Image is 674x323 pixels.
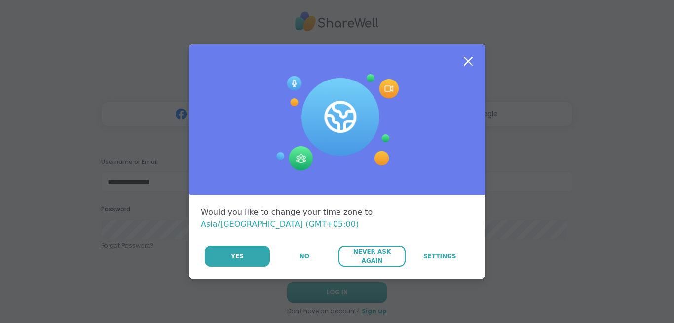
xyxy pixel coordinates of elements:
span: Yes [231,252,244,261]
button: Yes [205,246,270,267]
a: Settings [407,246,473,267]
button: Never Ask Again [338,246,405,267]
div: Would you like to change your time zone to [201,206,473,230]
span: Settings [423,252,456,261]
button: No [271,246,337,267]
img: Session Experience [275,74,399,171]
span: Never Ask Again [343,247,400,265]
span: No [300,252,309,261]
span: Asia/[GEOGRAPHIC_DATA] (GMT+05:00) [201,219,359,229]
